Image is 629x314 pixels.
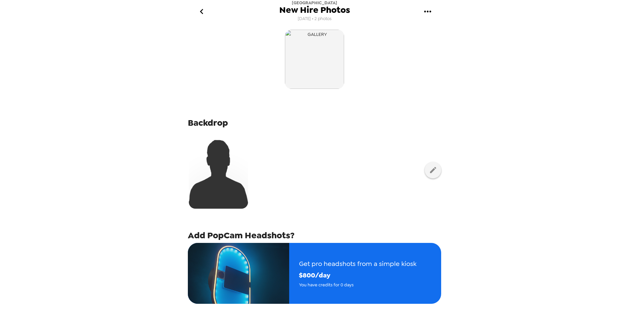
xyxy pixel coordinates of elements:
[191,1,212,22] button: go back
[299,281,416,289] span: You have credits for 0 days
[188,243,441,304] button: Get pro headshots from a simple kiosk$800/dayYou have credits for 0 days
[279,6,350,14] span: New Hire Photos
[285,30,344,89] img: gallery
[188,243,289,304] img: popcam example
[299,258,416,270] span: Get pro headshots from a simple kiosk
[188,117,228,129] span: Backdrop
[188,229,294,241] span: Add PopCam Headshots?
[417,1,438,22] button: gallery menu
[298,14,332,23] span: [DATE] • 2 photos
[299,270,416,281] span: $ 800 /day
[189,130,248,209] img: silhouette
